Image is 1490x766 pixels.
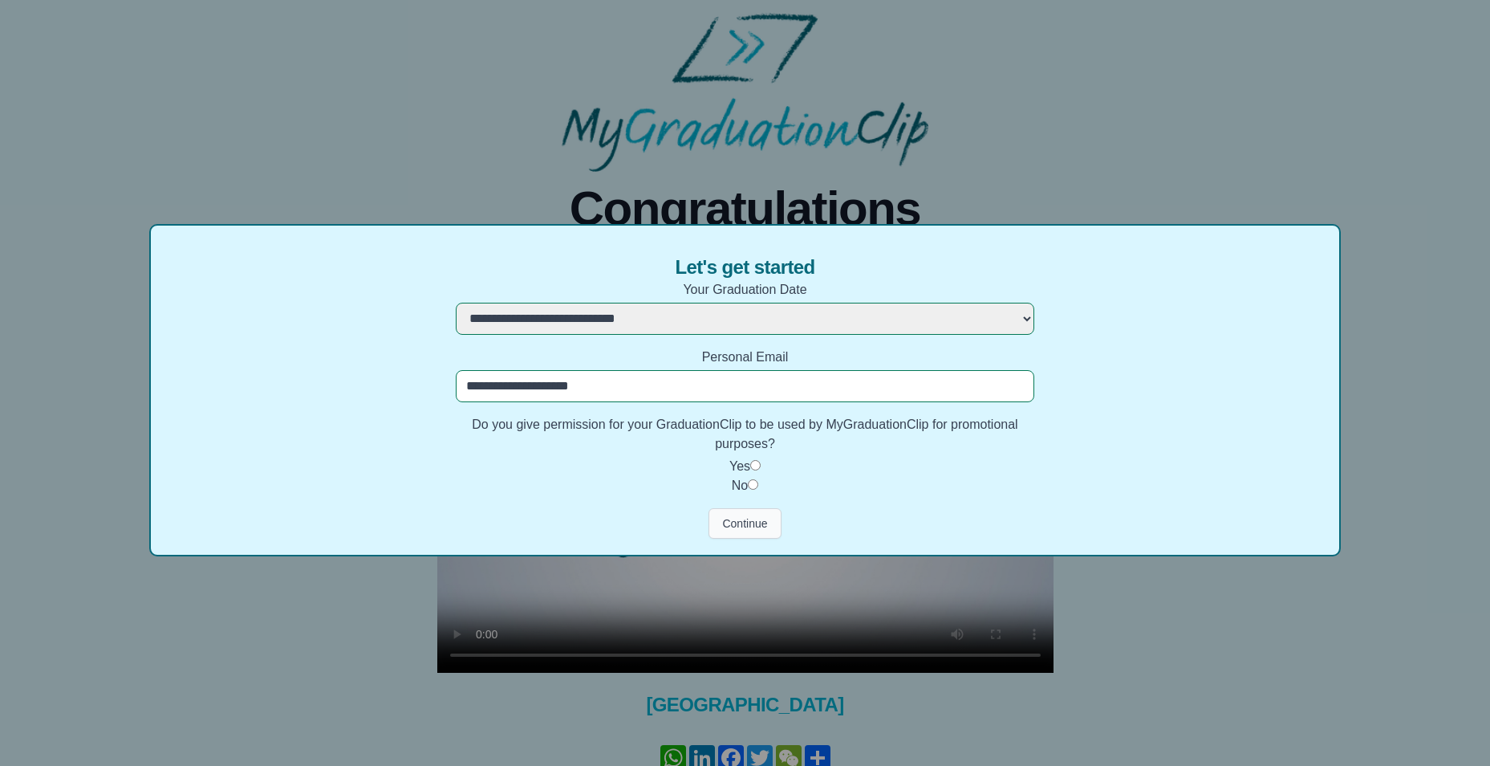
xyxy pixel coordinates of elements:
[675,255,814,280] span: Let's get started
[456,415,1034,454] label: Do you give permission for your GraduationClip to be used by MyGraduationClip for promotional pur...
[729,459,750,473] label: Yes
[708,508,781,539] button: Continue
[456,348,1034,367] label: Personal Email
[456,280,1034,299] label: Your Graduation Date
[732,479,748,492] label: No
